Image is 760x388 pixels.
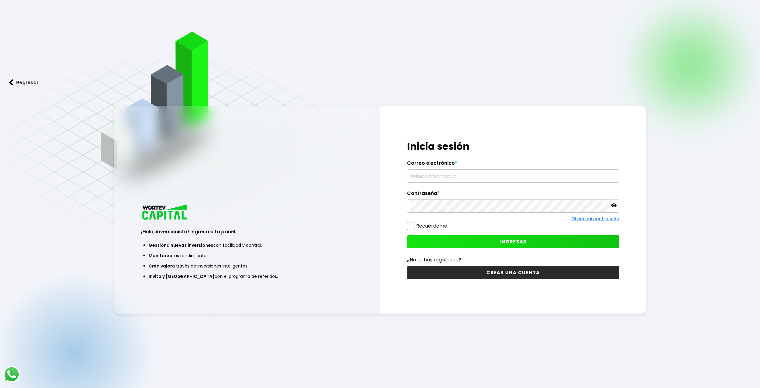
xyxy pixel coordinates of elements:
li: a través de inversiones inteligentes. [149,261,346,271]
li: con facilidad y control. [149,240,346,250]
label: Recuérdame [416,222,447,229]
li: con el programa de referidos. [149,271,346,282]
button: INGRESAR [407,235,620,248]
label: Correo electrónico [407,160,620,169]
a: ¿No te has registrado?CREAR UNA CUENTA [407,256,620,279]
a: Olvidé mi contraseña [571,216,619,222]
button: CREAR UNA CUENTA [407,266,620,279]
input: hola@wortev.capital [410,170,617,182]
img: logos_whatsapp-icon.242b2217.svg [3,366,20,383]
h3: ¡Hola, inversionista! Ingresa a tu panel: [141,228,354,235]
h1: Inicia sesión [407,139,620,154]
p: ¿No te has registrado? [407,256,620,264]
span: Invita y [GEOGRAPHIC_DATA] [149,273,214,279]
span: INGRESAR [499,239,527,245]
label: Contraseña [407,190,620,199]
span: Crea valor [149,263,172,269]
span: Monitorea [149,253,172,259]
img: logo_wortev_capital [141,204,189,222]
li: tus rendimientos. [149,250,346,261]
span: Gestiona nuevas inversiones [149,242,213,248]
img: flecha izquierda [9,79,13,86]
